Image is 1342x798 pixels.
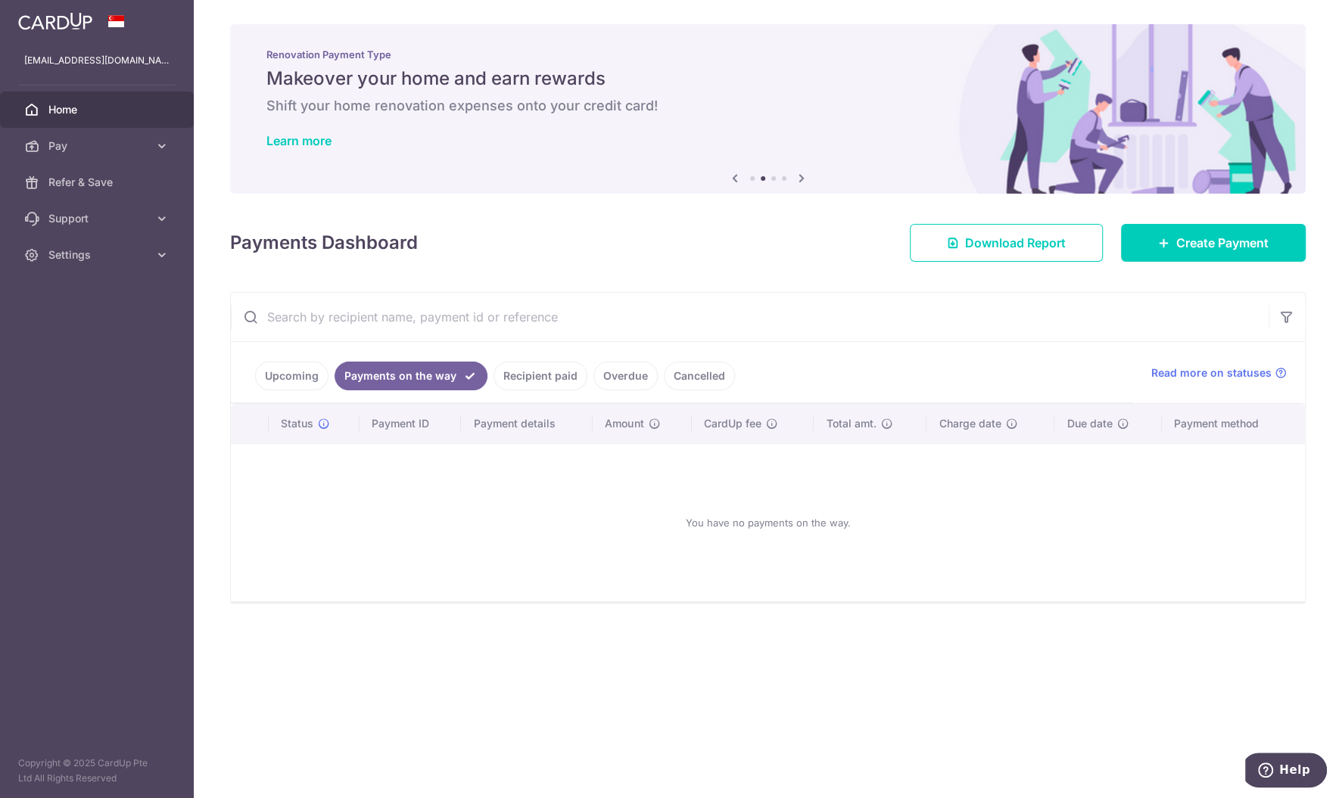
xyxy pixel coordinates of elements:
h5: Makeover your home and earn rewards [266,67,1269,91]
span: CardUp fee [704,416,761,431]
a: Upcoming [255,362,328,390]
span: Read more on statuses [1151,365,1272,380]
a: Learn more [266,133,332,148]
th: Payment ID [360,404,461,443]
iframe: Opens a widget where you can find more information [1245,753,1327,790]
span: Home [48,102,148,117]
th: Payment method [1162,404,1305,443]
a: Recipient paid [494,362,587,390]
img: CardUp [18,12,92,30]
span: Settings [48,247,148,262]
p: Renovation Payment Type [266,48,1269,61]
img: Renovation banner [230,24,1306,194]
span: Status [281,416,313,431]
p: [EMAIL_ADDRESS][DOMAIN_NAME] [24,53,170,68]
h4: Payments Dashboard [230,229,418,256]
a: Payments on the way [335,362,487,390]
a: Download Report [910,224,1103,262]
span: Refer & Save [48,175,148,190]
a: Cancelled [664,362,735,390]
div: You have no payments on the way. [249,456,1287,589]
span: Charge date [939,416,1001,431]
span: Due date [1066,416,1112,431]
input: Search by recipient name, payment id or reference [231,293,1269,341]
span: Create Payment [1176,234,1269,252]
a: Create Payment [1121,224,1306,262]
th: Payment details [461,404,593,443]
span: Download Report [965,234,1066,252]
span: Total amt. [826,416,876,431]
span: Support [48,211,148,226]
a: Overdue [593,362,658,390]
a: Read more on statuses [1151,365,1287,380]
span: Pay [48,138,148,154]
span: Amount [605,416,643,431]
h6: Shift your home renovation expenses onto your credit card! [266,97,1269,115]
